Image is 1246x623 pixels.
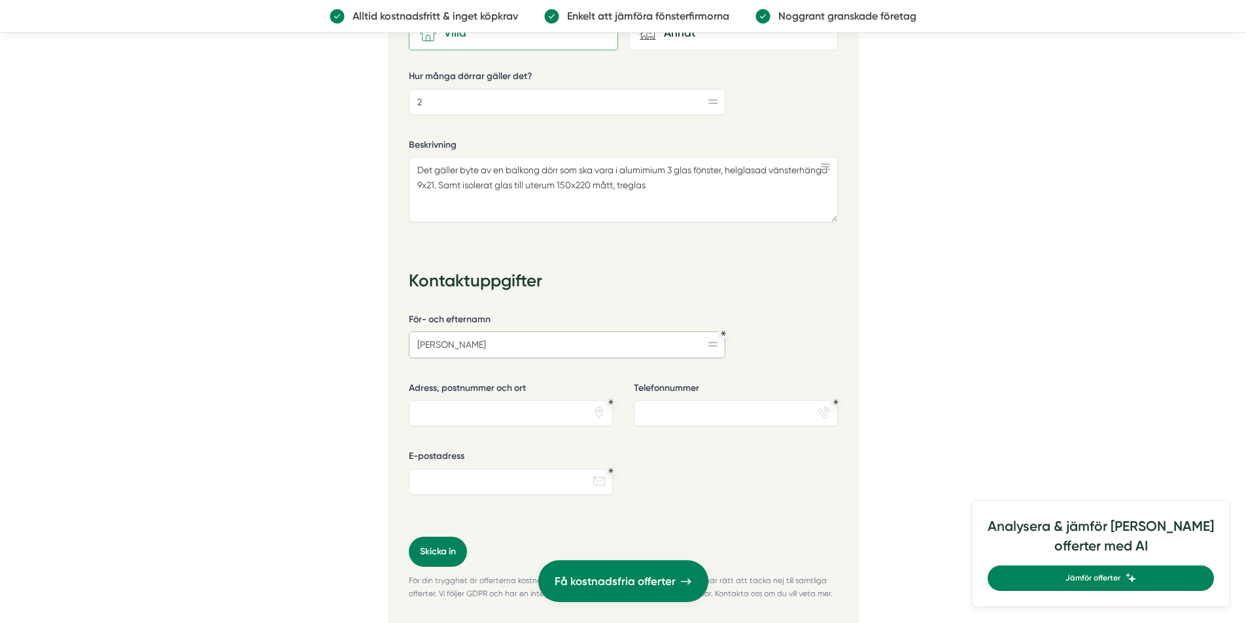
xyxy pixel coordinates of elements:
[721,331,726,336] div: Obligatoriskt
[538,560,708,602] a: Få kostnadsfria offerter
[634,382,838,398] label: Telefonnummer
[1065,572,1120,584] span: Jämför offerter
[833,399,839,405] div: Obligatoriskt
[608,468,614,473] div: Obligatoriskt
[409,575,838,599] p: För din trygghet är offerterna kostnadsfria och du förbinder dig inte till något. Du har rätt att...
[608,399,614,405] div: Obligatoriskt
[409,450,613,466] label: E-postadress
[409,537,467,567] button: Skicka in
[988,516,1214,565] h4: Analysera & jämför [PERSON_NAME] offerter med AI
[345,8,518,24] p: Alltid kostnadsfritt & inget köpkrav
[555,573,676,590] span: Få kostnadsfria offerter
[988,565,1214,591] a: Jämför offerter
[409,70,725,86] label: Hur många dörrar gäller det?
[559,8,729,24] p: Enkelt att jämföra fönsterfirmorna
[409,139,838,155] label: Beskrivning
[409,264,838,301] h3: Kontaktuppgifter
[770,8,916,24] p: Noggrant granskade företag
[409,382,613,398] label: Adress, postnummer och ort
[409,313,725,329] label: För- och efternamn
